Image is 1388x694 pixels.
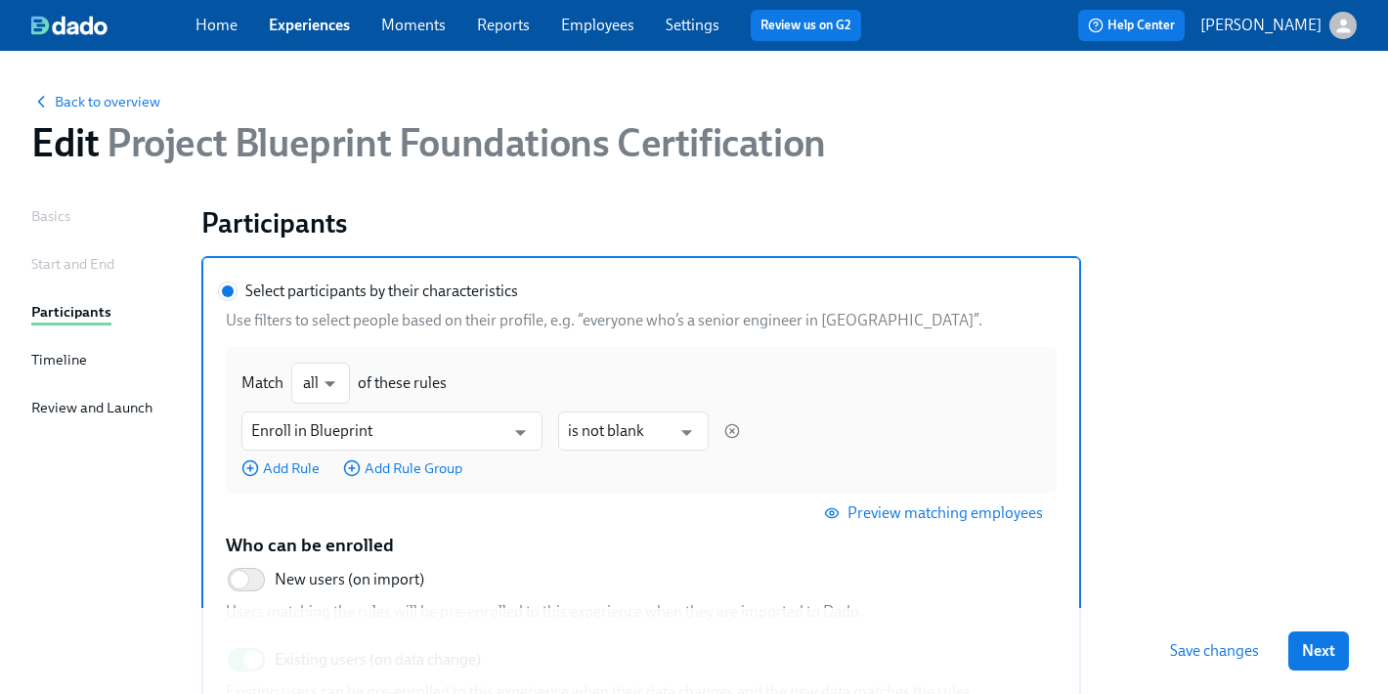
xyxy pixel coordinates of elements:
[505,417,536,448] button: Open
[31,16,108,35] img: dado
[226,533,1057,558] h5: Who can be enrolled
[724,423,740,439] button: Select participants by their characteristicsUse filters to select people based on their profile, ...
[1200,12,1357,39] button: [PERSON_NAME]
[1156,631,1273,671] button: Save changes
[666,16,719,34] a: Settings
[201,205,1357,240] h1: Participants
[241,372,283,394] div: Match
[828,503,1043,523] span: Preview matching employees
[31,92,160,111] button: Back to overview
[31,205,70,227] div: Basics
[99,119,825,166] span: Project Blueprint Foundations Certification
[477,16,530,34] a: Reports
[1088,16,1175,35] span: Help Center
[814,494,1057,533] button: Select participants by their characteristicsUse filters to select people based on their profile, ...
[241,458,320,478] button: Select participants by their characteristicsUse filters to select people based on their profile, ...
[31,119,826,166] h1: Edit
[31,16,195,35] a: dado
[1200,15,1322,36] p: [PERSON_NAME]
[343,458,462,478] span: Add Rule Group
[672,417,702,448] button: Open
[751,10,861,41] button: Review us on G2
[218,310,1057,331] div: Use filters to select people based on their profile, e.g. “everyone who’s a senior engineer in [G...
[1302,641,1335,661] span: Next
[195,16,238,34] a: Home
[31,301,111,323] div: Participants
[31,253,114,275] div: Start and End
[31,397,152,418] div: Review and Launch
[1170,641,1259,661] span: Save changes
[291,363,350,404] div: all
[241,458,320,478] span: Add Rule
[760,16,851,35] a: Review us on G2
[245,281,518,302] span: Select participants by their characteristics
[226,601,863,623] p: Users matching the rules will be pre-enrolled to this experience when they are imported to Dado.
[269,16,350,34] a: Experiences
[343,458,462,478] button: Select participants by their characteristicsUse filters to select people based on their profile, ...
[1288,631,1349,671] button: Next
[251,412,504,451] input: Select participants by their characteristicsUse filters to select people based on their profile, ...
[31,349,87,370] div: Timeline
[568,412,671,451] input: Select participants by their characteristicsUse filters to select people based on their profile, ...
[561,16,634,34] a: Employees
[1078,10,1185,41] button: Help Center
[275,569,424,590] span: New users (on import)
[381,16,446,34] a: Moments
[358,372,447,394] div: of these rules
